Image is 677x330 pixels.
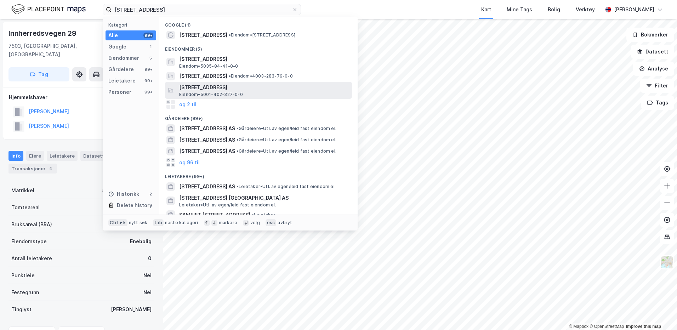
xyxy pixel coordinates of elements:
[179,92,243,97] span: Eiendom • 5001-402-327-0-0
[576,5,595,14] div: Verktøy
[143,89,153,95] div: 99+
[660,256,674,269] img: Z
[148,191,153,197] div: 2
[80,151,107,161] div: Datasett
[179,158,200,167] button: og 96 til
[159,17,358,29] div: Google (1)
[165,220,198,226] div: neste kategori
[117,201,152,210] div: Delete history
[153,219,164,226] div: tab
[108,42,126,51] div: Google
[143,78,153,84] div: 99+
[266,219,277,226] div: esc
[507,5,532,14] div: Mine Tags
[108,22,156,28] div: Kategori
[112,4,292,15] input: Søk på adresse, matrikkel, gårdeiere, leietakere eller personer
[111,305,152,314] div: [PERSON_NAME]
[548,5,560,14] div: Bolig
[143,271,152,280] div: Nei
[481,5,491,14] div: Kart
[237,184,336,189] span: Leietaker • Utl. av egen/leid fast eiendom el.
[641,96,674,110] button: Tags
[237,148,239,154] span: •
[8,164,57,173] div: Transaksjoner
[11,237,47,246] div: Eiendomstype
[179,100,197,109] button: og 2 til
[250,220,260,226] div: velg
[237,148,336,154] span: Gårdeiere • Utl. av egen/leid fast eiendom el.
[11,220,52,229] div: Bruksareal (BRA)
[159,168,358,181] div: Leietakere (99+)
[148,55,153,61] div: 5
[108,190,139,198] div: Historikk
[179,124,235,133] span: [STREET_ADDRESS] AS
[108,31,118,40] div: Alle
[9,93,154,102] div: Hjemmelshaver
[179,136,235,144] span: [STREET_ADDRESS] AS
[179,211,250,219] span: SAMEIET [STREET_ADDRESS]
[252,212,275,218] span: Leietaker
[47,165,54,172] div: 4
[148,44,153,50] div: 1
[179,182,235,191] span: [STREET_ADDRESS] AS
[219,220,237,226] div: markere
[11,3,86,16] img: logo.f888ab2527a4732fd821a326f86c7f29.svg
[11,254,52,263] div: Antall leietakere
[642,296,677,330] div: Kontrollprogram for chat
[631,45,674,59] button: Datasett
[179,194,349,202] span: [STREET_ADDRESS] [GEOGRAPHIC_DATA] AS
[108,65,134,74] div: Gårdeiere
[148,254,152,263] div: 0
[278,220,292,226] div: avbryt
[590,324,624,329] a: OpenStreetMap
[237,126,239,131] span: •
[130,237,152,246] div: Enebolig
[633,62,674,76] button: Analyse
[179,55,349,63] span: [STREET_ADDRESS]
[11,305,32,314] div: Tinglyst
[26,151,44,161] div: Eiere
[569,324,588,329] a: Mapbox
[8,42,116,59] div: 7503, [GEOGRAPHIC_DATA], [GEOGRAPHIC_DATA]
[179,72,227,80] span: [STREET_ADDRESS]
[108,88,131,96] div: Personer
[237,137,336,143] span: Gårdeiere • Utl. av egen/leid fast eiendom el.
[8,28,78,39] div: Innherredsvegen 29
[129,220,148,226] div: nytt søk
[229,32,295,38] span: Eiendom • [STREET_ADDRESS]
[614,5,654,14] div: [PERSON_NAME]
[11,203,40,212] div: Tomteareal
[108,219,127,226] div: Ctrl + k
[159,41,358,53] div: Eiendommer (5)
[11,186,34,195] div: Matrikkel
[8,151,23,161] div: Info
[108,76,136,85] div: Leietakere
[143,288,152,297] div: Nei
[11,288,39,297] div: Festegrunn
[626,28,674,42] button: Bokmerker
[237,184,239,189] span: •
[237,137,239,142] span: •
[47,151,78,161] div: Leietakere
[108,54,139,62] div: Eiendommer
[640,79,674,93] button: Filter
[229,32,231,38] span: •
[179,63,238,69] span: Eiendom • 5035-84-41-0-0
[237,126,336,131] span: Gårdeiere • Utl. av egen/leid fast eiendom el.
[179,202,276,208] span: Leietaker • Utl. av egen/leid fast eiendom el.
[179,83,349,92] span: [STREET_ADDRESS]
[11,271,35,280] div: Punktleie
[252,212,254,217] span: •
[229,73,231,79] span: •
[8,67,69,81] button: Tag
[143,67,153,72] div: 99+
[143,33,153,38] div: 99+
[102,186,152,195] div: 5035-107-130-0-0
[626,324,661,329] a: Improve this map
[179,31,227,39] span: [STREET_ADDRESS]
[229,73,293,79] span: Eiendom • 4003-283-79-0-0
[159,110,358,123] div: Gårdeiere (99+)
[179,147,235,155] span: [STREET_ADDRESS] AS
[642,296,677,330] iframe: Chat Widget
